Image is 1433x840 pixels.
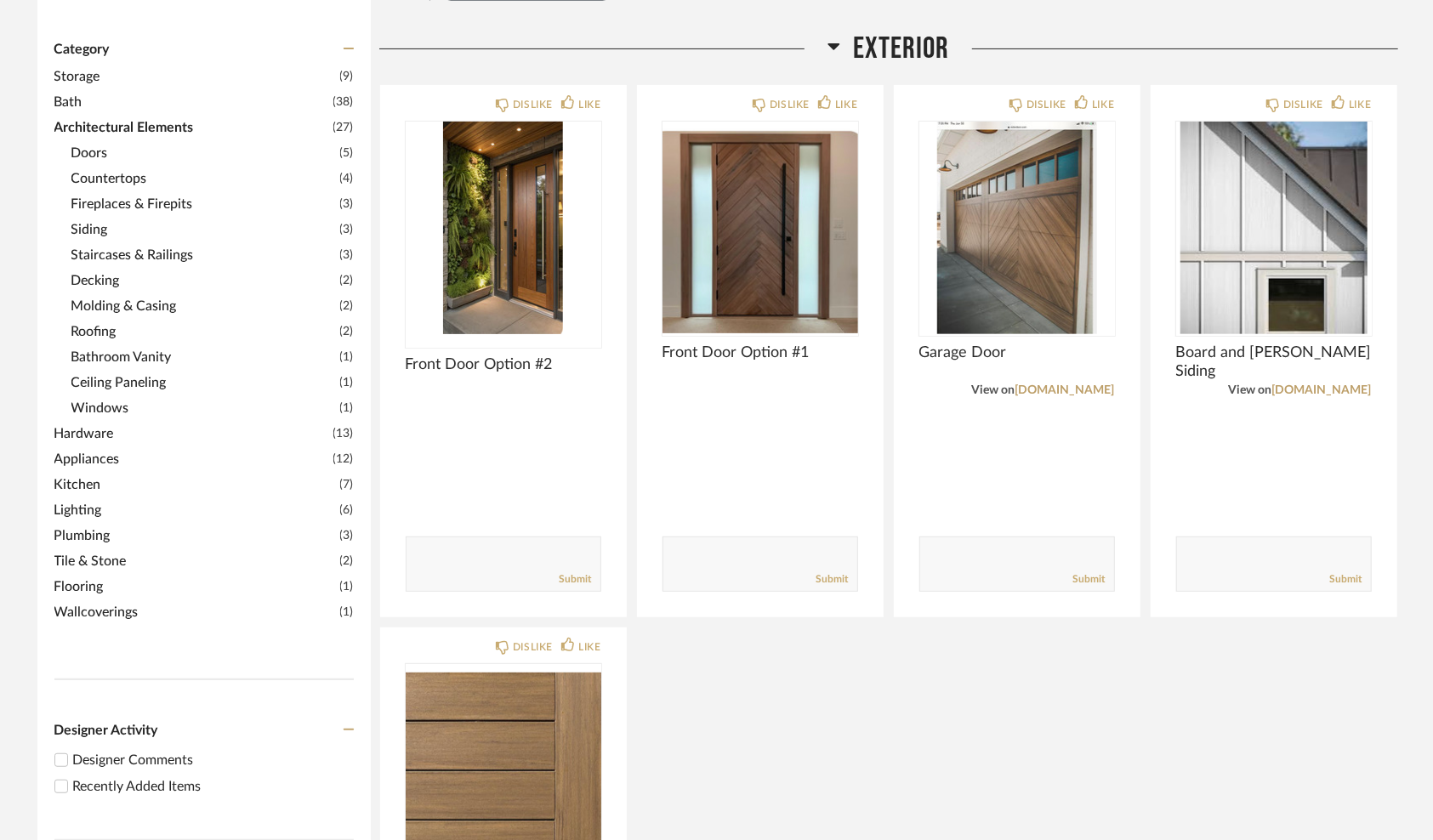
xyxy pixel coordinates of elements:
span: Ceiling Paneling [71,372,336,393]
span: Board and [PERSON_NAME] Siding [1176,343,1372,381]
div: LIKE [578,96,600,113]
div: DISLIKE [513,639,553,656]
span: Lighting [54,500,336,520]
span: (1) [340,603,354,621]
div: DISLIKE [770,96,810,113]
span: Tile & Stone [54,551,336,571]
div: Designer Comments [73,750,354,770]
span: (3) [340,195,354,213]
span: (1) [340,399,354,417]
span: Exterior [853,31,949,67]
span: (2) [340,322,354,341]
div: Recently Added Items [73,776,354,797]
span: Garage Door [919,343,1115,362]
a: Submit [1073,572,1106,587]
span: Category [54,42,110,58]
div: DISLIKE [513,96,553,113]
span: (12) [333,450,354,468]
div: DISLIKE [1283,96,1323,113]
div: DISLIKE [1026,96,1066,113]
span: (2) [340,297,354,315]
span: Roofing [71,321,336,342]
span: Bathroom Vanity [71,347,336,367]
span: Front Door Option #2 [406,355,601,374]
span: (3) [340,220,354,239]
span: Plumbing [54,525,336,546]
span: Hardware [54,423,329,444]
div: LIKE [835,96,857,113]
span: Appliances [54,449,329,469]
div: 0 [406,122,601,334]
span: Designer Activity [54,724,158,737]
div: LIKE [1349,96,1371,113]
span: Wallcoverings [54,602,336,622]
a: [DOMAIN_NAME] [1272,384,1372,396]
span: (2) [340,271,354,290]
span: (1) [340,373,354,392]
span: Bath [54,92,329,112]
span: Kitchen [54,474,336,495]
a: [DOMAIN_NAME] [1015,384,1115,396]
div: LIKE [1092,96,1114,113]
a: Submit [560,572,592,587]
span: Countertops [71,168,336,189]
span: (3) [340,246,354,264]
img: undefined [1176,122,1372,334]
span: Decking [71,270,336,291]
span: (5) [340,144,354,162]
img: undefined [919,122,1115,334]
span: Siding [71,219,336,240]
span: Doors [71,143,336,163]
span: (27) [333,118,354,137]
span: Windows [71,398,336,418]
span: (38) [333,93,354,111]
span: (1) [340,348,354,366]
span: Storage [54,66,336,87]
a: Submit [1330,572,1362,587]
img: undefined [662,122,858,334]
span: Molding & Casing [71,296,336,316]
span: (4) [340,169,354,188]
div: LIKE [578,639,600,656]
span: Front Door Option #1 [662,343,858,362]
span: (3) [340,526,354,545]
span: (13) [333,424,354,443]
span: Architectural Elements [54,117,329,138]
span: (9) [340,67,354,86]
span: (6) [340,501,354,519]
img: undefined [406,122,601,334]
a: Submit [816,572,849,587]
span: (1) [340,577,354,596]
span: (7) [340,475,354,494]
span: Fireplaces & Firepits [71,194,336,214]
span: View on [1229,384,1272,396]
span: Flooring [54,576,336,597]
span: Staircases & Railings [71,245,336,265]
span: View on [972,384,1015,396]
span: (2) [340,552,354,570]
